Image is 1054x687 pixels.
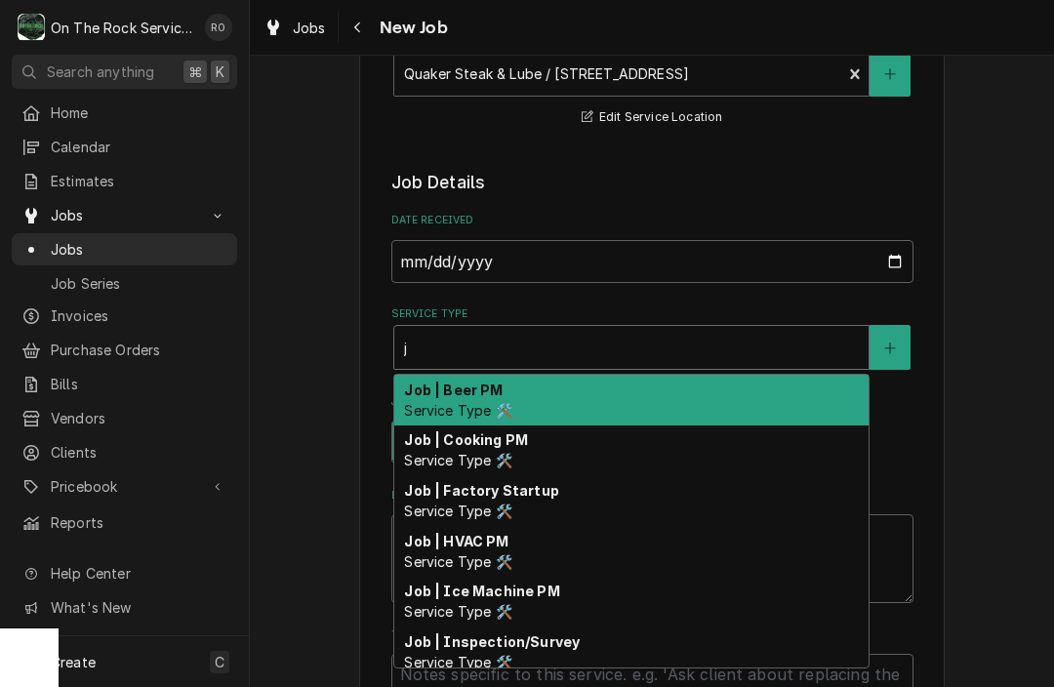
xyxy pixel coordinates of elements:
span: Jobs [293,18,326,38]
span: Search anything [47,61,154,82]
label: Job Type [391,394,913,410]
label: Reason For Call [391,488,913,504]
a: Go to Help Center [12,557,237,589]
legend: Job Details [391,170,913,195]
a: Go to Pricebook [12,470,237,503]
a: Reports [12,506,237,539]
svg: Create New Service [884,342,896,355]
span: Calendar [51,137,227,157]
span: What's New [51,597,225,618]
a: Job Series [12,267,237,300]
div: On The Rock Services [51,18,194,38]
div: Service Location [391,32,913,129]
span: Pricebook [51,476,198,497]
a: Jobs [256,12,334,44]
strong: Job | Beer PM [404,382,503,398]
strong: Job | Ice Machine PM [404,583,559,599]
div: On The Rock Services's Avatar [18,14,45,41]
span: Service Type 🛠️ [404,603,511,620]
span: Service Type 🛠️ [404,553,511,570]
span: Job Series [51,273,227,294]
strong: Job | Inspection/Survey [404,633,580,650]
a: Go to What's New [12,591,237,624]
span: K [216,61,224,82]
strong: Job | HVAC PM [404,533,508,549]
div: Date Received [391,213,913,282]
span: Service Type 🛠️ [404,452,511,468]
span: Service Type 🛠️ [404,654,511,670]
span: Clients [51,442,227,463]
label: Date Received [391,213,913,228]
span: Home [51,102,227,123]
a: Clients [12,436,237,468]
span: Service Type 🛠️ [404,503,511,519]
a: Invoices [12,300,237,332]
span: Bills [51,374,227,394]
svg: Create New Location [884,67,896,81]
div: Rich Ortega's Avatar [205,14,232,41]
a: Calendar [12,131,237,163]
label: Technician Instructions [391,627,913,643]
div: Job Type [391,394,913,464]
button: Edit Service Location [579,105,726,130]
button: Create New Location [870,52,911,97]
span: Vendors [51,408,227,428]
span: Create [51,654,96,670]
button: Search anything⌘K [12,55,237,89]
span: Jobs [51,205,198,225]
label: Service Type [391,306,913,322]
a: Vendors [12,402,237,434]
span: Help Center [51,563,225,584]
span: C [215,652,224,672]
a: Purchase Orders [12,334,237,366]
button: Navigate back [343,12,374,43]
div: Reason For Call [391,488,913,603]
strong: Job | Cooking PM [404,431,528,448]
button: Create New Service [870,325,911,370]
span: Estimates [51,171,227,191]
a: Estimates [12,165,237,197]
span: Reports [51,512,227,533]
span: Service Type 🛠️ [404,402,511,419]
div: O [18,14,45,41]
input: yyyy-mm-dd [391,240,913,283]
a: Bills [12,368,237,400]
a: Go to Jobs [12,199,237,231]
span: ⌘ [188,61,202,82]
div: RO [205,14,232,41]
span: Invoices [51,305,227,326]
a: Home [12,97,237,129]
span: New Job [374,15,448,41]
div: Service Type [391,306,913,370]
a: Jobs [12,233,237,265]
span: Jobs [51,239,227,260]
span: Purchase Orders [51,340,227,360]
strong: Job | Factory Startup [404,482,558,499]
